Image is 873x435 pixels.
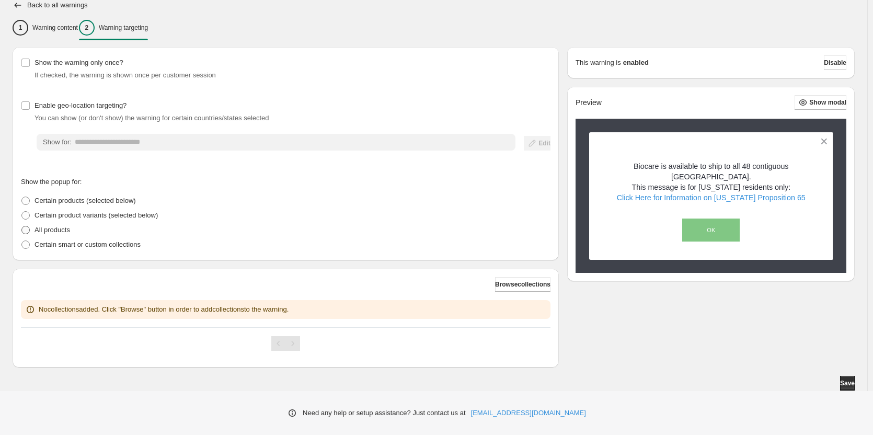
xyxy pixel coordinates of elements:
[623,58,649,68] strong: enabled
[35,211,158,219] span: Certain product variants (selected below)
[607,182,815,192] p: This message is for [US_STATE] residents only:
[35,239,141,250] p: Certain smart or custom collections
[607,161,815,182] p: Biocare is available to ship to all 48 contiguous [GEOGRAPHIC_DATA].
[79,17,148,39] button: 2Warning targeting
[35,225,70,235] p: All products
[35,101,127,109] span: Enable geo-location targeting?
[495,277,550,292] button: Browsecollections
[617,193,806,202] a: Click Here for Information on [US_STATE] Proposition 65
[495,280,550,289] span: Browse collections
[39,304,289,315] p: No collections added. Click "Browse" button in order to add collections to the warning.
[35,114,269,122] span: You can show (or don't show) the warning for certain countries/states selected
[13,17,78,39] button: 1Warning content
[840,376,855,391] button: Save
[13,20,28,36] div: 1
[576,58,621,68] p: This warning is
[682,219,740,242] button: OK
[271,336,300,351] nav: Pagination
[35,197,136,204] span: Certain products (selected below)
[795,95,846,110] button: Show modal
[35,71,216,79] span: If checked, the warning is shown once per customer session
[21,178,82,186] span: Show the popup for:
[27,1,88,9] h2: Back to all warnings
[809,98,846,107] span: Show modal
[471,408,586,418] a: [EMAIL_ADDRESS][DOMAIN_NAME]
[576,98,602,107] h2: Preview
[824,55,846,70] button: Disable
[43,138,72,146] span: Show for:
[35,59,123,66] span: Show the warning only once?
[32,24,78,32] p: Warning content
[79,20,95,36] div: 2
[824,59,846,67] span: Disable
[99,24,148,32] p: Warning targeting
[840,379,855,387] span: Save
